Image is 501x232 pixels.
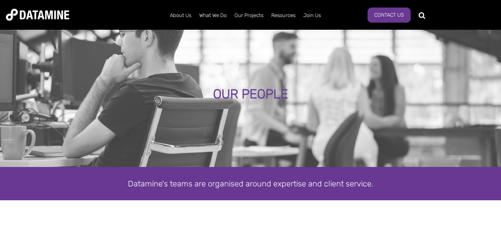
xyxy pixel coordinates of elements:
span: Datamine's teams are organised around expertise and client service. [128,179,373,188]
div: OUR PEOPLE [60,87,441,102]
a: Resources [267,5,299,26]
a: What We Do [195,5,230,26]
a: Join Us [299,5,325,26]
a: Contact Us [368,8,411,23]
img: Datamine [6,9,69,21]
a: Our Projects [230,5,267,26]
a: About Us [166,5,195,26]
